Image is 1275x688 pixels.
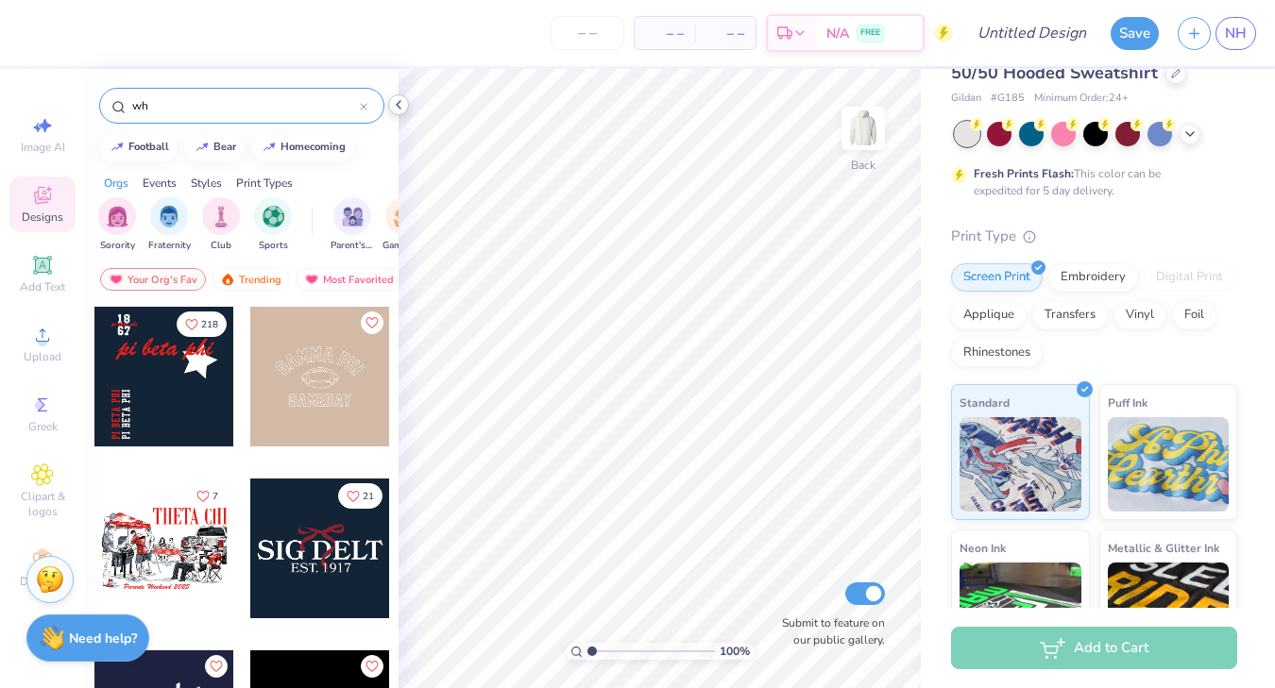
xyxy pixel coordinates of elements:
[382,197,426,253] button: filter button
[109,273,124,286] img: most_fav.gif
[962,14,1101,52] input: Untitled Design
[263,206,284,227] img: Sports Image
[212,492,218,501] span: 7
[1225,23,1247,44] span: NH
[331,197,374,253] div: filter for Parent's Weekend
[130,96,360,115] input: Try "Alpha"
[1048,263,1138,292] div: Embroidery
[720,643,750,660] span: 100 %
[296,268,402,291] div: Most Favorited
[974,165,1206,199] div: This color can be expedited for 5 day delivery.
[331,197,374,253] button: filter button
[951,226,1237,247] div: Print Type
[191,175,222,192] div: Styles
[211,206,231,227] img: Club Image
[21,140,65,155] span: Image AI
[202,197,240,253] div: filter for Club
[951,263,1043,292] div: Screen Print
[159,206,179,227] img: Fraternity Image
[772,614,885,648] label: Submit to feature on our public gallery.
[551,16,624,50] input: – –
[100,239,135,253] span: Sorority
[188,483,227,509] button: Like
[1111,17,1159,50] button: Save
[1215,17,1256,50] a: NH
[1113,301,1166,329] div: Vinyl
[212,268,290,291] div: Trending
[251,133,354,161] button: homecoming
[1108,538,1219,558] span: Metallic & Glitter Ink
[382,197,426,253] div: filter for Game Day
[99,133,178,161] button: football
[860,26,880,40] span: FREE
[254,197,292,253] div: filter for Sports
[236,175,293,192] div: Print Types
[98,197,136,253] div: filter for Sorority
[1034,91,1129,107] span: Minimum Order: 24 +
[213,142,236,152] div: bear
[1172,301,1216,329] div: Foil
[110,142,125,153] img: trend_line.gif
[1032,301,1108,329] div: Transfers
[991,91,1025,107] span: # G185
[394,206,416,227] img: Game Day Image
[98,197,136,253] button: filter button
[259,239,288,253] span: Sports
[177,311,227,337] button: Like
[205,655,228,678] button: Like
[20,279,65,294] span: Add Text
[960,562,1081,657] img: Neon Ink
[202,197,240,253] button: filter button
[382,239,426,253] span: Game Day
[128,142,169,152] div: football
[24,349,61,364] span: Upload
[851,157,875,174] div: Back
[148,197,191,253] button: filter button
[331,239,374,253] span: Parent's Weekend
[28,419,58,434] span: Greek
[20,574,65,589] span: Decorate
[201,320,218,329] span: 218
[844,109,882,147] img: Back
[9,489,76,519] span: Clipart & logos
[148,239,191,253] span: Fraternity
[706,24,744,43] span: – –
[974,166,1074,181] strong: Fresh Prints Flash:
[826,24,849,43] span: N/A
[69,629,137,647] strong: Need help?
[1108,393,1147,412] span: Puff Ink
[338,483,382,509] button: Like
[100,268,206,291] div: Your Org's Fav
[184,133,245,161] button: bear
[304,273,319,286] img: most_fav.gif
[646,24,684,43] span: – –
[960,538,1006,558] span: Neon Ink
[104,175,128,192] div: Orgs
[361,655,383,678] button: Like
[1108,562,1230,657] img: Metallic & Glitter Ink
[1108,417,1230,512] img: Puff Ink
[951,91,981,107] span: Gildan
[220,273,235,286] img: trending.gif
[254,197,292,253] button: filter button
[211,239,231,253] span: Club
[960,417,1081,512] img: Standard
[143,175,177,192] div: Events
[280,142,346,152] div: homecoming
[195,142,210,153] img: trend_line.gif
[342,206,364,227] img: Parent's Weekend Image
[951,301,1027,329] div: Applique
[148,197,191,253] div: filter for Fraternity
[951,339,1043,367] div: Rhinestones
[960,393,1010,412] span: Standard
[363,492,374,501] span: 21
[262,142,277,153] img: trend_line.gif
[361,311,383,334] button: Like
[107,206,128,227] img: Sorority Image
[1144,263,1235,292] div: Digital Print
[22,210,63,225] span: Designs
